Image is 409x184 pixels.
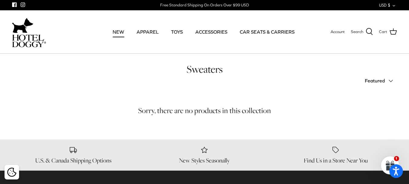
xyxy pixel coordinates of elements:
[90,22,317,42] div: Primary navigation
[12,63,397,76] h1: Sweaters
[166,22,188,42] a: TOYS
[190,22,233,42] a: ACCESSORIES
[6,167,17,178] button: Cookie policy
[131,22,164,42] a: APPAREL
[12,146,134,164] a: U.S. & Canada Shipping Options
[379,28,397,36] a: Cart
[331,29,345,35] a: Account
[275,157,397,164] h6: Find Us in a Store Near You
[379,29,387,35] span: Cart
[365,78,385,83] span: Featured
[365,74,397,88] button: Featured
[21,2,25,7] a: Instagram
[12,157,134,164] h6: U.S. & Canada Shipping Options
[107,22,130,42] a: NEW
[351,29,363,35] span: Search
[12,35,46,47] img: hoteldoggycom
[331,29,345,34] span: Account
[275,146,397,164] a: Find Us in a Store Near You
[12,16,33,35] img: dog-icon.svg
[351,28,373,36] a: Search
[160,1,249,10] a: Free Standard Shipping On Orders Over $99 USD
[234,22,300,42] a: CAR SEATS & CARRIERS
[160,2,249,8] div: Free Standard Shipping On Orders Over $99 USD
[143,157,266,164] h6: New Styles Seasonally
[7,168,16,177] img: Cookie policy
[5,165,19,179] div: Cookie policy
[12,106,397,115] h5: Sorry, there are no products in this collection
[12,16,46,47] a: hoteldoggycom
[12,2,17,7] a: Facebook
